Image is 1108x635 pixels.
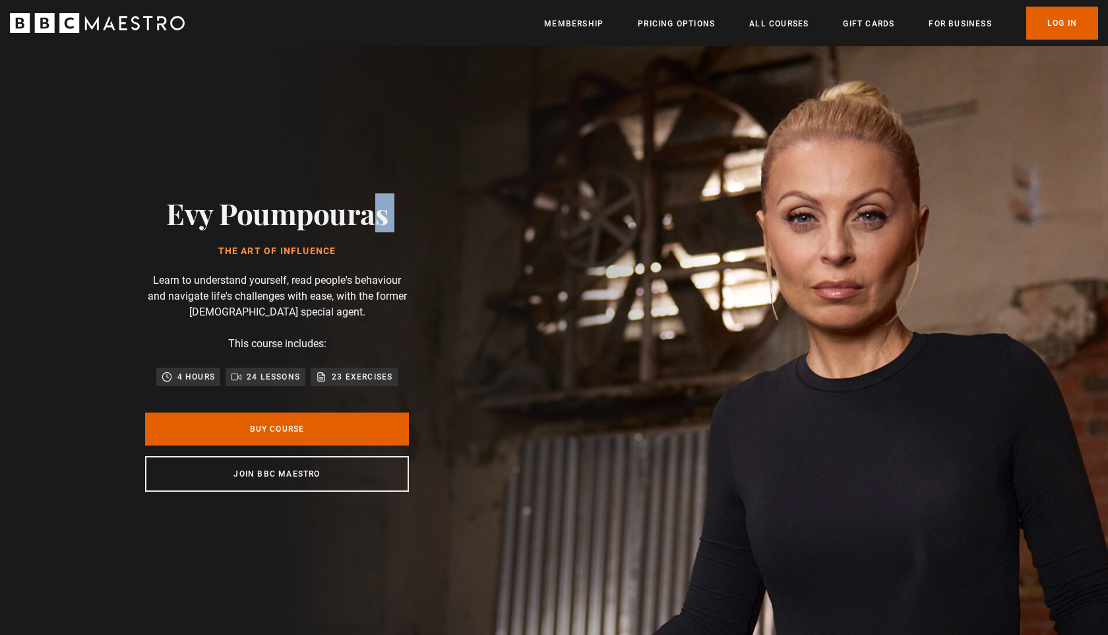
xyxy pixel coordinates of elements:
nav: Primary [544,7,1098,40]
a: Pricing Options [638,17,715,30]
h1: The Art of Influence [166,246,388,257]
h2: Evy Poumpouras [166,196,388,230]
p: 23 exercises [332,370,392,384]
a: Buy Course [145,413,409,446]
p: 24 lessons [247,370,300,384]
a: For business [929,17,991,30]
a: Gift Cards [843,17,894,30]
a: Join BBC Maestro [145,456,409,492]
p: Learn to understand yourself, read people's behaviour and navigate life's challenges with ease, w... [145,273,409,320]
svg: BBC Maestro [10,13,185,33]
a: All Courses [749,17,809,30]
a: Log In [1026,7,1098,40]
a: Membership [544,17,603,30]
p: 4 hours [177,370,215,384]
p: This course includes: [228,336,326,352]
